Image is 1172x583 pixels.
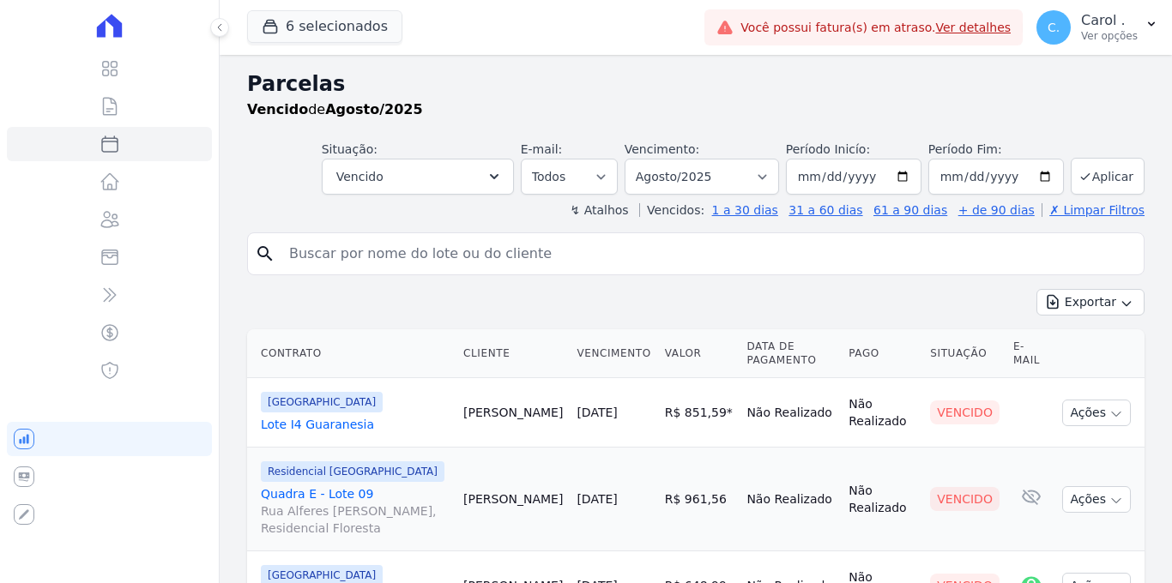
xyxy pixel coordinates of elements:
[928,141,1064,159] label: Período Fim:
[261,485,450,537] a: Quadra E - Lote 09Rua Alferes [PERSON_NAME], Residencial Floresta
[1081,29,1138,43] p: Ver opções
[930,400,1000,424] div: Vencido
[261,502,450,537] span: Rua Alferes [PERSON_NAME], Residencial Floresta
[279,237,1137,271] input: Buscar por nome do lote ou do cliente
[740,448,842,551] td: Não Realizado
[1036,289,1145,316] button: Exportar
[842,448,923,551] td: Não Realizado
[842,378,923,448] td: Não Realizado
[325,101,422,117] strong: Agosto/2025
[1081,12,1138,29] p: Carol .
[958,203,1035,217] a: + de 90 dias
[1062,400,1131,426] button: Ações
[788,203,862,217] a: 31 a 60 dias
[712,203,778,217] a: 1 a 30 dias
[521,142,563,156] label: E-mail:
[255,243,275,264] i: search
[456,448,570,551] td: [PERSON_NAME]
[658,329,740,378] th: Valor
[930,487,1000,511] div: Vencido
[873,203,947,217] a: 61 a 90 dias
[740,329,842,378] th: Data de Pagamento
[740,378,842,448] td: Não Realizado
[322,159,514,195] button: Vencido
[247,10,402,43] button: 6 selecionados
[336,166,384,187] span: Vencido
[247,99,423,120] p: de
[658,448,740,551] td: R$ 961,56
[1023,3,1172,51] button: C. Carol . Ver opções
[261,416,450,433] a: Lote I4 Guaranesia
[842,329,923,378] th: Pago
[261,392,383,412] span: [GEOGRAPHIC_DATA]
[570,203,628,217] label: ↯ Atalhos
[322,142,378,156] label: Situação:
[570,329,657,378] th: Vencimento
[1048,21,1060,33] span: C.
[658,378,740,448] td: R$ 851,59
[1071,158,1145,195] button: Aplicar
[261,461,444,482] span: Residencial [GEOGRAPHIC_DATA]
[740,19,1011,37] span: Você possui fatura(s) em atraso.
[1042,203,1145,217] a: ✗ Limpar Filtros
[923,329,1006,378] th: Situação
[456,378,570,448] td: [PERSON_NAME]
[786,142,870,156] label: Período Inicío:
[935,21,1011,34] a: Ver detalhes
[625,142,699,156] label: Vencimento:
[1006,329,1056,378] th: E-mail
[247,101,308,117] strong: Vencido
[577,492,617,506] a: [DATE]
[247,69,1145,99] h2: Parcelas
[639,203,704,217] label: Vencidos:
[577,406,617,419] a: [DATE]
[247,329,456,378] th: Contrato
[1062,486,1131,513] button: Ações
